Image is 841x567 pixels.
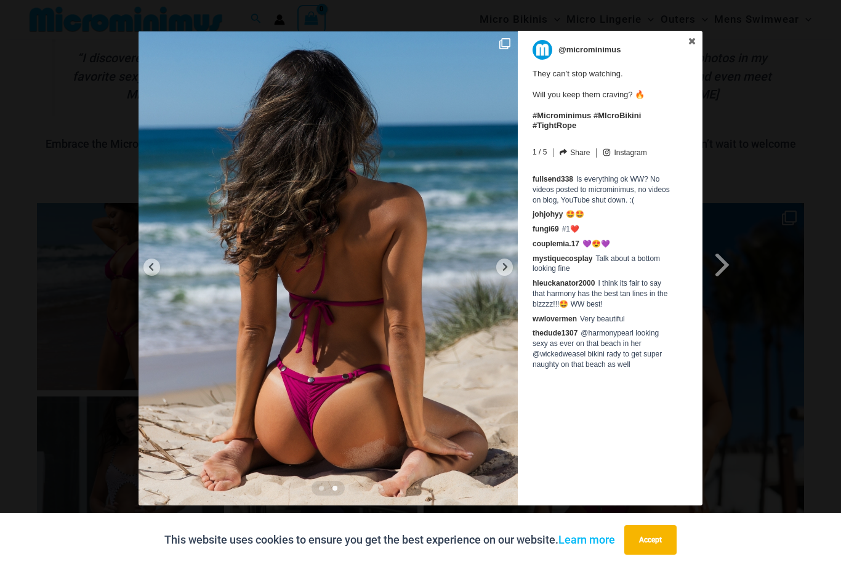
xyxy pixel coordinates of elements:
[533,315,577,323] a: wwlovermen
[624,525,677,555] button: Accept
[562,225,579,233] span: #1❤️
[533,254,660,273] span: Talk about a bottom looking fine
[533,175,670,204] span: Is everything ok WW? No videos posted to microminimus, no videos on blog, YouTube shut down. :(
[582,239,610,248] span: 💜😍💜
[580,315,625,323] span: Very beautiful
[558,40,621,60] p: @microminimus
[533,145,547,156] span: 1 / 5
[533,329,577,337] a: thedude1307
[533,239,579,248] a: couplemia.17
[533,225,559,233] a: fungi69
[139,31,518,505] img: They can’t stop watching.<br> <br> Will you keep them craving? 🔥<br> <br> #Microminimus #MIcroBik...
[533,111,591,120] a: #Microminimus
[533,210,563,219] a: johjohyy
[558,533,615,546] a: Learn more
[560,148,590,157] a: Share
[603,148,646,158] a: Instagram
[533,40,680,60] a: @microminimus
[566,210,584,219] span: 🤩🤩
[594,111,641,120] a: #MIcroBikini
[533,254,592,263] a: mystiquecosplay
[533,121,576,130] a: #TightRope
[533,40,552,60] img: microminimus.jpg
[533,329,662,368] span: @harmonypearl looking sexy as ever on that beach in her @wickedweasel bikini rady to get super na...
[164,531,615,549] p: This website uses cookies to ensure you get the best experience on our website.
[533,63,680,131] span: They can’t stop watching. Will you keep them craving? 🔥
[533,279,595,288] a: hleuckanator2000
[533,175,573,183] a: fullsend338
[533,279,667,308] span: I think its fair to say that harmony has the best tan lines in the bizzzz!!!🤩 WW best!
